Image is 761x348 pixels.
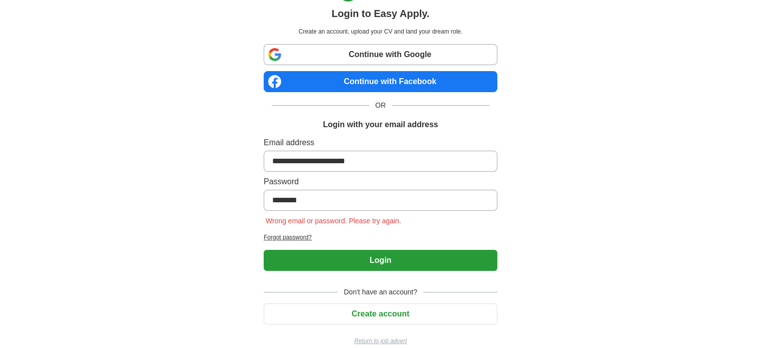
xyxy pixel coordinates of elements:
button: Create account [264,303,497,324]
span: Wrong email or password. Please try again. [264,217,403,225]
a: Forgot password? [264,233,497,242]
h1: Login with your email address [323,119,438,131]
span: Don't have an account? [338,287,423,297]
button: Login [264,250,497,271]
label: Password [264,176,497,188]
p: Create an account, upload your CV and land your dream role. [266,27,495,36]
label: Email address [264,137,497,149]
a: Continue with Facebook [264,71,497,92]
a: Create account [264,309,497,318]
a: Return to job advert [264,336,497,345]
span: OR [369,100,392,111]
a: Continue with Google [264,44,497,65]
h1: Login to Easy Apply. [332,6,430,21]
